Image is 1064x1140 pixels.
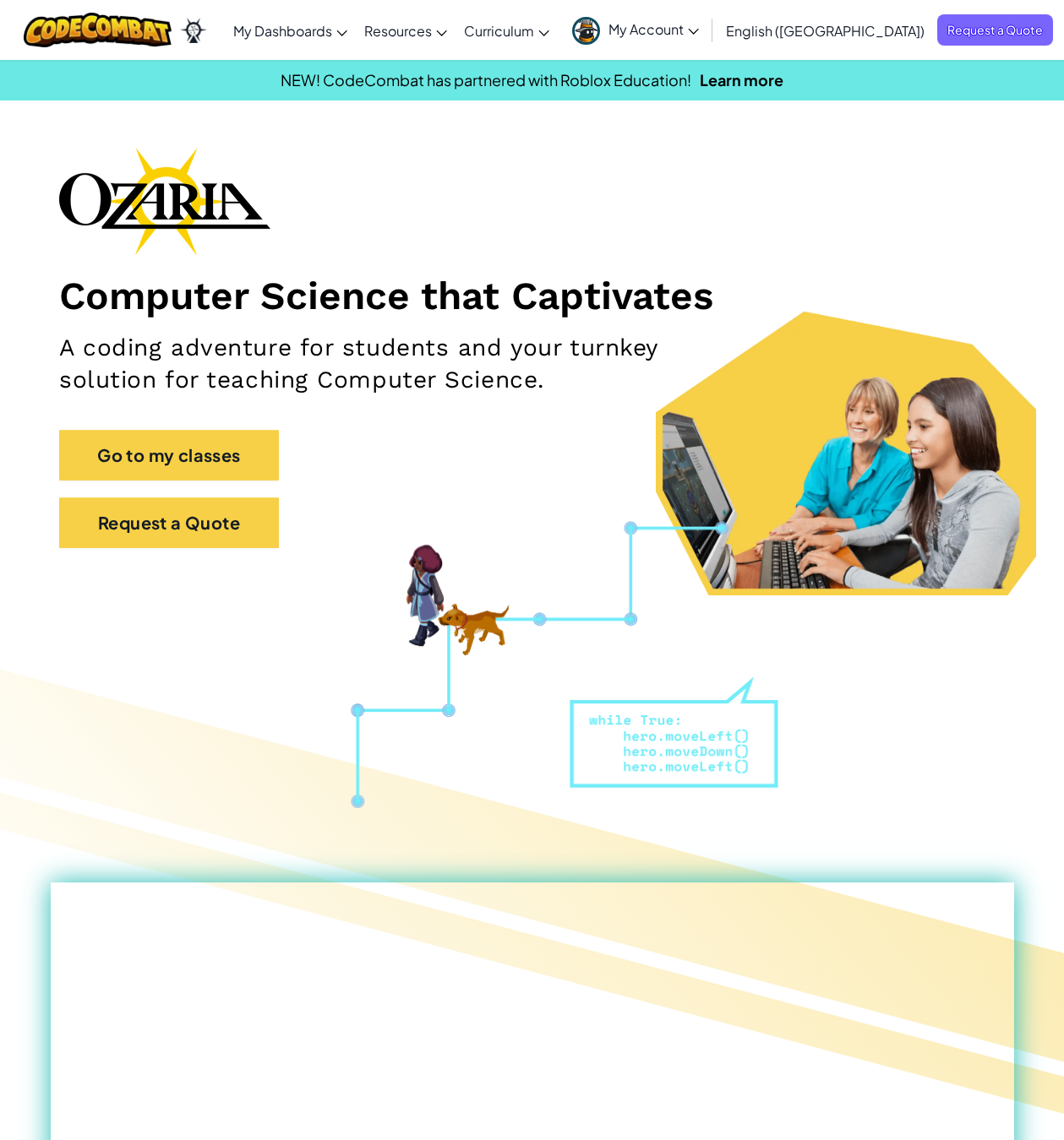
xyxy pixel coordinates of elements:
[456,8,558,53] a: Curriculum
[356,8,456,53] a: Resources
[59,497,279,548] a: Request a Quote
[59,430,279,480] a: Go to my classes
[281,70,691,90] span: NEW! CodeCombat has partnered with Roblox Education!
[59,272,1005,319] h1: Computer Science that Captivates
[718,8,933,53] a: English ([GEOGRAPHIC_DATA])
[59,147,270,255] img: Ozaria branding logo
[225,8,356,53] a: My Dashboards
[180,18,207,43] img: Ozaria
[937,14,1053,46] a: Request a Quote
[564,3,707,57] a: My Account
[726,22,925,40] span: English ([GEOGRAPHIC_DATA])
[700,70,783,90] a: Learn more
[608,20,699,38] span: My Account
[59,332,693,396] h2: A coding adventure for students and your turnkey solution for teaching Computer Science.
[464,22,534,40] span: Curriculum
[572,17,600,45] img: avatar
[233,22,332,40] span: My Dashboards
[24,13,172,47] img: CodeCombat logo
[364,22,432,40] span: Resources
